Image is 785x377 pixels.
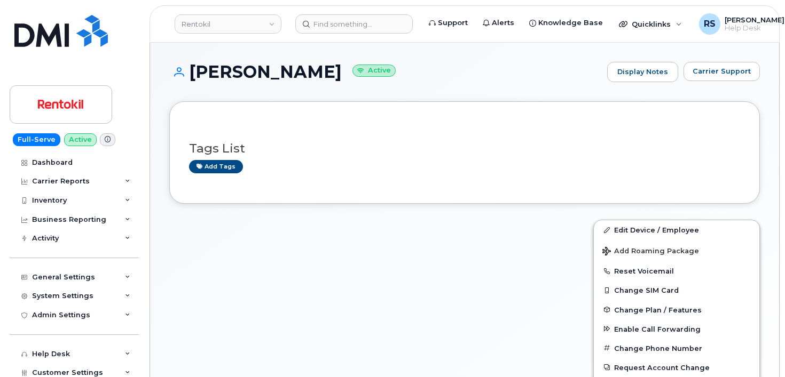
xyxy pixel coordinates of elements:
[693,66,751,76] span: Carrier Support
[169,62,602,81] h1: [PERSON_NAME]
[594,319,759,339] button: Enable Call Forwarding
[594,339,759,358] button: Change Phone Number
[352,65,396,77] small: Active
[594,358,759,377] button: Request Account Change
[614,325,701,333] span: Enable Call Forwarding
[594,261,759,280] button: Reset Voicemail
[614,306,702,314] span: Change Plan / Features
[189,142,740,155] h3: Tags List
[189,160,243,173] a: Add tags
[594,239,759,261] button: Add Roaming Package
[602,247,699,257] span: Add Roaming Package
[594,300,759,319] button: Change Plan / Features
[594,280,759,300] button: Change SIM Card
[594,220,759,239] a: Edit Device / Employee
[739,331,777,369] iframe: Messenger Launcher
[607,62,678,82] a: Display Notes
[684,62,760,81] button: Carrier Support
